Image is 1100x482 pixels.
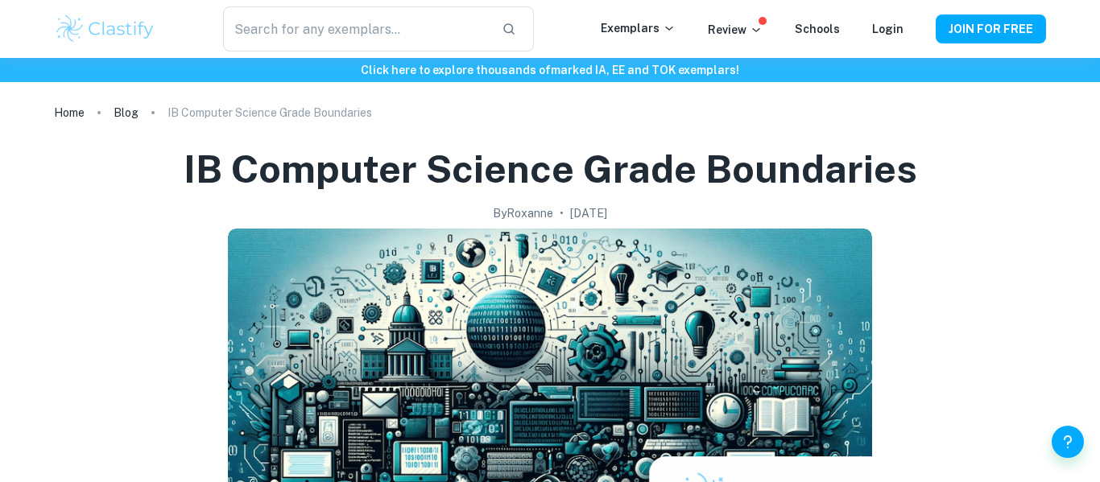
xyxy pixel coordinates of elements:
a: Home [54,101,85,124]
h1: IB Computer Science Grade Boundaries [184,143,917,195]
p: Exemplars [601,19,676,37]
a: Schools [795,23,840,35]
p: • [560,204,564,222]
button: JOIN FOR FREE [936,14,1046,43]
img: Clastify logo [54,13,156,45]
p: IB Computer Science Grade Boundaries [167,104,372,122]
button: Help and Feedback [1052,426,1084,458]
input: Search for any exemplars... [223,6,489,51]
a: Login [872,23,904,35]
h2: By Roxanne [493,204,553,222]
h6: Click here to explore thousands of marked IA, EE and TOK exemplars ! [3,61,1097,79]
p: Review [708,21,763,39]
h2: [DATE] [570,204,607,222]
a: Blog [114,101,139,124]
